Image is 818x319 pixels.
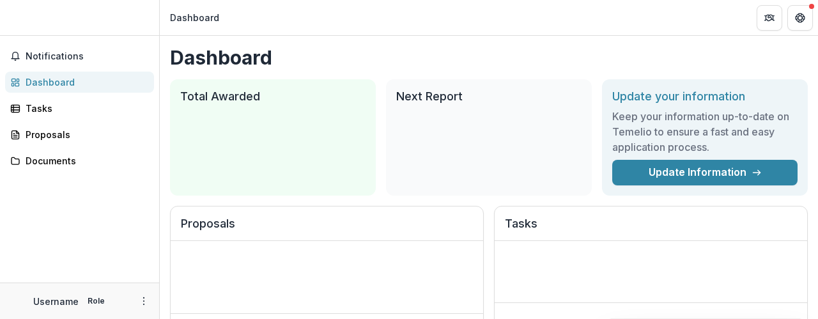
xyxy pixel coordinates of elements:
div: Dashboard [26,75,144,89]
h2: Total Awarded [180,89,366,104]
h2: Update your information [612,89,798,104]
h2: Tasks [505,217,797,241]
p: Username [33,295,79,308]
a: Proposals [5,124,154,145]
a: Documents [5,150,154,171]
p: Role [84,295,109,307]
div: Proposals [26,128,144,141]
span: Notifications [26,51,149,62]
h2: Proposals [181,217,473,241]
button: More [136,293,151,309]
div: Tasks [26,102,144,115]
button: Notifications [5,46,154,66]
h1: Dashboard [170,46,808,69]
a: Dashboard [5,72,154,93]
h2: Next Report [396,89,582,104]
button: Partners [757,5,782,31]
h3: Keep your information up-to-date on Temelio to ensure a fast and easy application process. [612,109,798,155]
div: Dashboard [170,11,219,24]
div: Documents [26,154,144,167]
a: Update Information [612,160,798,185]
button: Get Help [787,5,813,31]
a: Tasks [5,98,154,119]
nav: breadcrumb [165,8,224,27]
